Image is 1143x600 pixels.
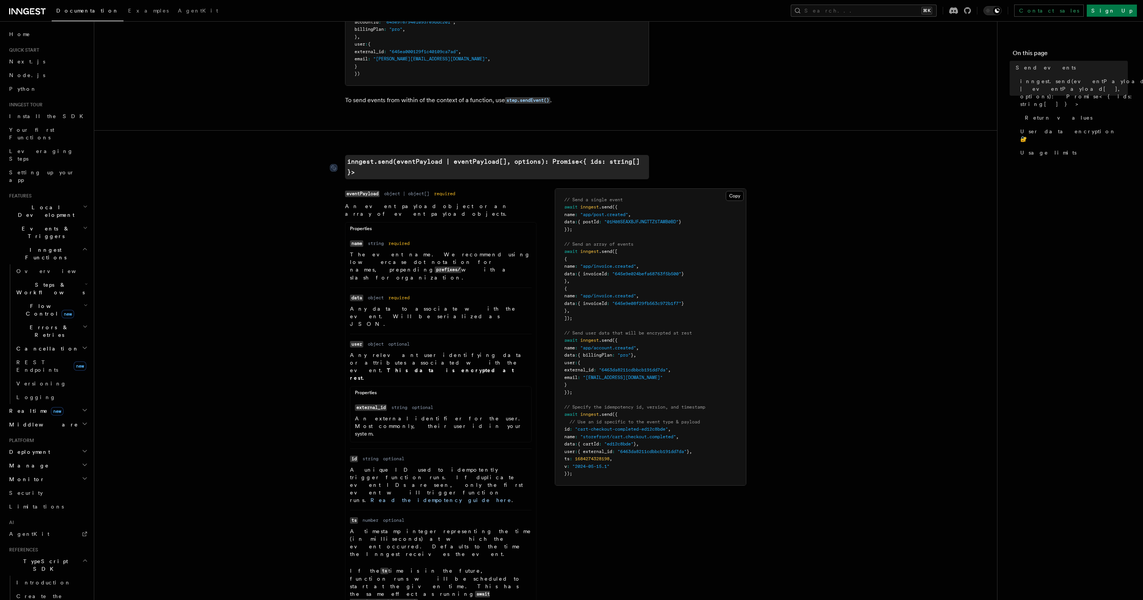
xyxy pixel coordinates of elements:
a: Limitations [6,500,89,513]
span: } [564,278,567,284]
span: user [564,360,575,365]
span: ([ [612,249,617,254]
span: Steps & Workflows [13,281,85,296]
span: ({ [612,412,617,417]
span: Your first Functions [9,127,54,141]
a: REST Endpointsnew [13,355,89,377]
button: Search...⌘K [791,5,937,17]
span: // Use an id specific to the event type & payload [570,419,700,425]
span: "01H08SEAXBJFJNGTTZ5TAWB0BD" [604,219,679,224]
span: , [636,345,639,351]
span: Logging [16,394,56,400]
span: Inngest tour [6,102,43,108]
dd: optional [412,404,433,411]
button: TypeScript SDK [6,554,89,576]
span: name [564,264,575,269]
span: data [564,441,575,447]
span: { [578,360,580,365]
span: "645e9f6794e10937e9bdc201" [384,19,453,25]
span: : [575,293,578,298]
span: external_id [564,367,594,373]
div: Properties [345,226,536,235]
span: : [384,27,386,32]
span: .send [599,338,612,343]
span: REST Endpoints [16,359,58,373]
span: Events & Triggers [6,225,83,240]
span: { [564,256,567,262]
button: Inngest Functions [6,243,89,264]
span: , [676,434,679,439]
span: Inngest Functions [6,246,82,261]
span: }); [564,227,572,232]
span: } [564,382,567,387]
span: .send [599,204,612,210]
span: ts [564,456,570,461]
span: // Send an array of events [564,242,633,247]
a: Usage limits [1017,146,1128,159]
span: : [365,41,368,47]
span: : [575,441,578,447]
button: Deployment [6,445,89,459]
span: : [378,19,381,25]
span: "app/account.created" [580,345,636,351]
button: Realtimenew [6,404,89,418]
button: Middleware [6,418,89,431]
span: .send [599,412,612,417]
span: inngest [580,249,599,254]
span: : [607,271,609,276]
a: inngest.send(eventPayload | eventPayload[], options): Promise<{ ids: string[] }> [1017,74,1128,111]
p: A unique ID used to idempotently trigger function runs. If duplicate event IDs are seen, only the... [350,466,532,504]
span: external_id [355,49,384,54]
span: : [575,219,578,224]
a: Python [6,82,89,96]
span: email [564,375,578,380]
button: Local Development [6,201,89,222]
code: step.sendEvent() [505,97,550,104]
span: "storefront/cart.checkout.completed" [580,434,676,439]
button: Events & Triggers [6,222,89,243]
span: ({ [612,338,617,343]
dd: optional [383,456,404,462]
span: { invoiceId [578,301,607,306]
dd: string [391,404,407,411]
code: id [350,456,358,462]
a: Setting up your app [6,166,89,187]
span: inngest [580,412,599,417]
span: await [564,204,578,210]
span: } [679,219,681,224]
a: Home [6,27,89,41]
span: "app/invoice.created" [580,293,636,298]
span: name [564,293,575,298]
span: id [564,426,570,432]
span: Home [9,30,30,38]
dd: required [388,240,410,246]
span: new [62,310,74,318]
span: Manage [6,462,49,469]
p: An external identifier for the user. Most commonly, their user id in your system. [355,415,527,437]
span: } [681,271,684,276]
button: Monitor [6,472,89,486]
span: Setting up your app [9,169,74,183]
span: Monitor [6,475,45,483]
span: }); [564,390,572,395]
span: Platform [6,437,34,444]
a: Introduction [13,576,89,589]
span: Node.js [9,72,45,78]
span: }); [564,471,572,476]
span: "pro" [389,27,402,32]
span: // Specify the idempotency id, version, and timestamp [564,404,705,410]
span: Local Development [6,204,83,219]
a: Install the SDK [6,109,89,123]
span: Return values [1025,114,1092,122]
span: , [567,308,570,313]
span: Overview [16,268,95,274]
span: { billingPlan [578,352,612,358]
span: : [575,301,578,306]
span: "cart-checkout-completed-ed12c8bde" [575,426,668,432]
p: The event name. We recommend using lowercase dot notation for names, prepending with a slash for ... [350,251,532,281]
span: User data encryption 🔐 [1020,128,1128,143]
span: "pro" [617,352,631,358]
span: { postId [578,219,599,224]
span: : [599,219,602,224]
span: } [564,308,567,313]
